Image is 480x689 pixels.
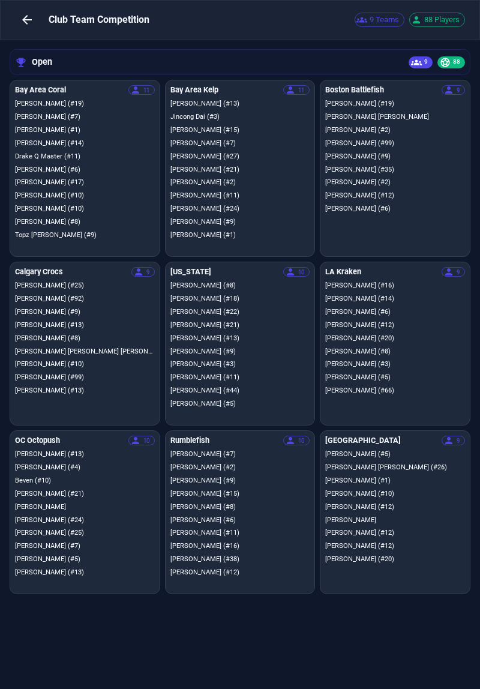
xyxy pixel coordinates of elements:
[325,517,465,524] p: [PERSON_NAME]
[15,569,155,576] p: [PERSON_NAME] (#13)
[170,556,310,563] p: [PERSON_NAME] (#38)
[170,153,310,160] p: [PERSON_NAME] (#27)
[325,282,465,289] p: [PERSON_NAME] (#16)
[325,361,465,368] p: [PERSON_NAME] (#3)
[325,100,465,107] p: [PERSON_NAME] (#19)
[325,490,465,498] p: [PERSON_NAME] (#10)
[15,153,155,160] p: Drake Q Master (#11)
[15,86,126,94] h6: Bay Area Coral
[15,348,155,355] p: [PERSON_NAME] [PERSON_NAME] [PERSON_NAME] (#15)
[325,308,465,316] p: [PERSON_NAME] (#6)
[15,387,155,394] p: [PERSON_NAME] (#13)
[15,232,155,239] p: Topz [PERSON_NAME] (#9)
[170,100,310,107] p: [PERSON_NAME] (#13)
[170,268,281,276] h6: [US_STATE]
[170,374,310,381] p: [PERSON_NAME] (#11)
[325,477,465,484] p: [PERSON_NAME] (#1)
[15,556,155,563] p: [PERSON_NAME] (#5)
[419,57,433,67] span: 9
[325,348,465,355] p: [PERSON_NAME] (#8)
[142,268,154,277] span: 9
[170,86,281,94] h6: Bay Area Kelp
[325,140,465,147] p: [PERSON_NAME] (#99)
[419,14,464,26] span: 88 Players
[15,361,155,368] p: [PERSON_NAME] (#10)
[365,14,404,26] span: 9 Teams
[170,451,310,458] p: [PERSON_NAME] (#7)
[170,295,310,302] p: [PERSON_NAME] (#18)
[325,192,465,199] p: [PERSON_NAME] (#12)
[15,322,155,329] p: [PERSON_NAME] (#13)
[139,86,154,95] span: 11
[452,436,464,445] span: 9
[170,282,310,289] p: [PERSON_NAME] (#8)
[32,55,404,70] h6: Open
[139,436,154,445] span: 10
[293,268,309,277] span: 10
[15,436,126,445] h6: OC Octopush
[170,205,310,212] p: [PERSON_NAME] (#24)
[15,113,155,121] p: [PERSON_NAME] (#7)
[325,387,465,394] p: [PERSON_NAME] (#66)
[15,127,155,134] p: [PERSON_NAME] (#1)
[15,308,155,316] p: [PERSON_NAME] (#9)
[15,517,155,524] p: [PERSON_NAME] (#24)
[15,166,155,173] p: [PERSON_NAME] (#6)
[170,543,310,550] p: [PERSON_NAME] (#16)
[170,517,310,524] p: [PERSON_NAME] (#6)
[170,308,310,316] p: [PERSON_NAME] (#22)
[15,179,155,186] p: [PERSON_NAME] (#17)
[170,166,310,173] p: [PERSON_NAME] (#21)
[15,477,155,484] p: Beven (#10)
[170,192,310,199] p: [PERSON_NAME] (#11)
[170,127,310,134] p: [PERSON_NAME] (#15)
[15,192,155,199] p: [PERSON_NAME] (#10)
[170,218,310,226] p: [PERSON_NAME] (#9)
[15,140,155,147] p: [PERSON_NAME] (#14)
[170,490,310,498] p: [PERSON_NAME] (#15)
[15,529,155,537] p: [PERSON_NAME] (#25)
[325,179,465,186] p: [PERSON_NAME] (#2)
[170,140,310,147] p: [PERSON_NAME] (#7)
[325,464,465,471] p: [PERSON_NAME] [PERSON_NAME] (#26)
[325,127,465,134] p: [PERSON_NAME] (#2)
[325,268,439,276] h6: LA Kraken
[170,232,310,239] p: [PERSON_NAME] (#1)
[15,268,129,276] h6: Calgary Crocs
[15,100,155,107] p: [PERSON_NAME] (#19)
[325,374,465,381] p: [PERSON_NAME] (#5)
[452,268,464,277] span: 9
[325,451,465,458] p: [PERSON_NAME] (#5)
[170,436,281,445] h6: Rumblefish
[15,205,155,212] p: [PERSON_NAME] (#10)
[293,86,309,95] span: 11
[15,295,155,302] p: [PERSON_NAME] (#92)
[325,86,439,94] h6: Boston Battlefish
[170,322,310,329] p: [PERSON_NAME] (#21)
[170,569,310,576] p: [PERSON_NAME] (#12)
[170,348,310,355] p: [PERSON_NAME] (#9)
[325,322,465,329] p: [PERSON_NAME] (#12)
[452,86,464,95] span: 9
[325,543,465,550] p: [PERSON_NAME] (#12)
[15,374,155,381] p: [PERSON_NAME] (#99)
[15,218,155,226] p: [PERSON_NAME] (#8)
[325,295,465,302] p: [PERSON_NAME] (#14)
[170,335,310,342] p: [PERSON_NAME] (#13)
[15,543,155,550] p: [PERSON_NAME] (#7)
[448,57,465,67] span: 88
[325,504,465,511] p: [PERSON_NAME] (#12)
[325,205,465,212] p: [PERSON_NAME] (#6)
[49,13,355,27] div: Club Team Competition
[15,490,155,498] p: [PERSON_NAME] (#21)
[170,400,310,408] p: [PERSON_NAME] (#5)
[293,436,309,445] span: 10
[325,153,465,160] p: [PERSON_NAME] (#9)
[170,179,310,186] p: [PERSON_NAME] (#2)
[325,335,465,342] p: [PERSON_NAME] (#20)
[170,477,310,484] p: [PERSON_NAME] (#9)
[170,387,310,394] p: [PERSON_NAME] (#44)
[170,504,310,511] p: [PERSON_NAME] (#8)
[170,464,310,471] p: [PERSON_NAME] (#2)
[15,451,155,458] p: [PERSON_NAME] (#13)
